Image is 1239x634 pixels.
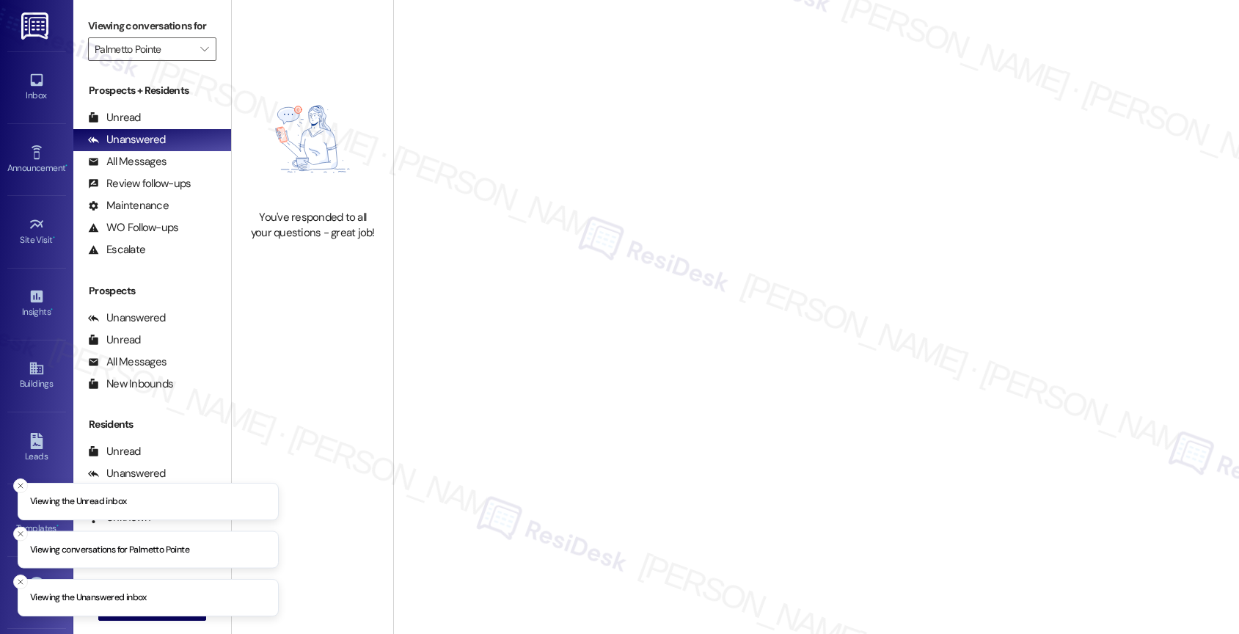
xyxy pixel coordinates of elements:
[7,572,66,612] a: Account
[7,68,66,107] a: Inbox
[73,283,231,299] div: Prospects
[248,210,377,241] div: You've responded to all your questions - great job!
[95,37,193,61] input: All communities
[88,376,173,392] div: New Inbounds
[30,543,189,556] p: Viewing conversations for Palmetto Pointe
[30,495,126,509] p: Viewing the Unread inbox
[88,15,216,37] label: Viewing conversations for
[51,305,53,315] span: •
[88,132,166,147] div: Unanswered
[248,76,377,203] img: empty-state
[13,478,28,493] button: Close toast
[88,466,166,481] div: Unanswered
[88,332,141,348] div: Unread
[88,310,166,326] div: Unanswered
[7,500,66,540] a: Templates •
[88,198,169,214] div: Maintenance
[88,176,191,192] div: Review follow-ups
[88,444,141,459] div: Unread
[73,417,231,432] div: Residents
[65,161,67,171] span: •
[30,591,147,605] p: Viewing the Unanswered inbox
[53,233,55,243] span: •
[13,575,28,589] button: Close toast
[88,154,167,170] div: All Messages
[88,354,167,370] div: All Messages
[88,220,178,236] div: WO Follow-ups
[200,43,208,55] i: 
[73,83,231,98] div: Prospects + Residents
[7,212,66,252] a: Site Visit •
[88,110,141,125] div: Unread
[7,356,66,396] a: Buildings
[88,242,145,258] div: Escalate
[7,429,66,468] a: Leads
[21,12,51,40] img: ResiDesk Logo
[13,526,28,541] button: Close toast
[7,284,66,324] a: Insights •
